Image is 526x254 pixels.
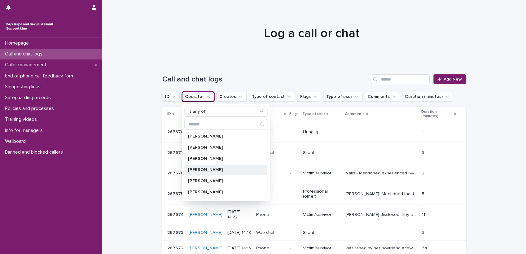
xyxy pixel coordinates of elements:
button: Duration (minutes) [402,92,453,102]
p: 267676 [167,169,185,176]
p: - [345,128,348,135]
p: - [290,246,298,251]
input: Search [371,74,430,84]
p: Professional (other) [303,189,340,199]
p: Duration (minutes) [421,108,453,120]
input: Search [185,119,267,129]
p: Homepage [2,40,34,46]
p: Safeguarding records [2,95,56,101]
p: Caller management [2,62,51,68]
p: - [290,212,298,217]
p: Comments [345,111,365,117]
button: Type of user [323,92,362,102]
p: 267672 [167,244,185,251]
p: 267673 [167,229,185,235]
p: Phone [256,212,285,217]
p: Phone [256,191,285,197]
tr: 267673267673 [PERSON_NAME] [DATE] 14:18Web chat-Silent-- 33 [162,225,466,240]
p: [DATE] 14:15 [227,246,251,251]
p: Silent [303,230,340,235]
p: Silent [303,150,340,155]
tr: 267677267677 [PERSON_NAME] [DATE] 14:27Web chat-Silent-- 33 [162,142,466,163]
p: [PERSON_NAME] [188,190,257,194]
p: Nafis - Mentioned experienced SA, explored feelings, empowered, call ended abruptly [345,169,418,176]
p: Web chat [256,230,285,235]
p: 267678 [167,128,185,135]
p: Call and chat logs [2,51,47,57]
p: Training videos [2,116,42,122]
button: ID [162,92,180,102]
p: - [290,150,298,155]
p: 2 [422,169,426,176]
p: Info for managers [2,128,48,134]
p: Signposting links [2,84,46,90]
p: Victim/survivor [303,212,340,217]
p: 267674 [167,211,185,217]
p: [PERSON_NAME] [188,168,257,172]
button: Flags [297,92,321,102]
p: End of phone call feedback form [2,73,80,79]
p: Web chat [256,150,285,155]
tr: 267678267678 [PERSON_NAME] [DATE] 14:30Phone-Hung up-- 11 [162,122,466,142]
p: Policies and processes [2,106,59,112]
p: 267677 [167,149,185,155]
a: Add New [433,74,466,84]
tr: 267674267674 [PERSON_NAME] [DATE] 14:22Phone-Victim/survivor[PERSON_NAME] disclosed they experien... [162,204,466,225]
p: Wallboard [2,138,31,144]
a: [PERSON_NAME] [189,230,222,235]
p: Phone [256,246,285,251]
p: - [290,171,298,176]
p: Victim/survivor [303,171,340,176]
button: Type of contact [249,92,295,102]
p: - [290,191,298,197]
p: 3 [422,149,426,155]
p: [DATE] 14:18 [227,230,251,235]
h1: Call and chat logs [162,75,368,84]
p: Tom disclosed they experienced S.V by a someone when they went for a sleep over at his place, Vis... [345,211,418,217]
p: Was raped by her boyfriend a few times, is struggling to process it and still in the relationship... [345,244,418,251]
p: Hung up [303,129,340,135]
p: 5 [422,190,426,197]
p: [PERSON_NAME] [188,179,257,183]
p: Phone [256,171,285,176]
p: [PERSON_NAME] [188,145,257,150]
p: Victim/survivor [303,246,340,251]
img: rhQMoQhaT3yELyF149Cw [5,20,55,33]
p: - [345,149,348,155]
p: Banned and blocked callers [2,149,68,155]
p: - [345,229,348,235]
button: Created [217,92,247,102]
p: [PERSON_NAME] [188,134,257,138]
h1: Log a call or chat [160,26,463,41]
p: - [290,129,298,135]
p: ID [167,111,171,117]
tr: 267675267675 Blessing Nnona [DATE] 14:22Phone-Professional (other)[PERSON_NAME]- Mentioned that t... [162,184,466,204]
div: Search [184,119,267,129]
p: [DATE] 14:22 [227,209,251,220]
p: 1 [422,128,425,135]
p: is any of [188,109,206,114]
p: - [290,230,298,235]
tr: 267676267676 Blessing Nnona [DATE] 14:24Phone-Victim/survivorNafis - Mentioned experienced SA, ex... [162,163,466,184]
p: Flags [289,111,299,117]
p: Phone [256,129,285,135]
button: Operator [182,92,214,102]
p: Type of user [302,111,325,117]
p: 11 [422,211,426,217]
p: 34 [422,244,428,251]
p: 267675 [167,190,185,197]
button: Comments [365,92,400,102]
a: [PERSON_NAME] [189,212,222,217]
p: Nick- Mentioned that their client experienced SV, provided information, explored feelings. [345,190,418,197]
a: [PERSON_NAME] [189,246,222,251]
p: [PERSON_NAME] [188,156,257,161]
p: 3 [422,229,426,235]
span: Add New [444,77,462,81]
